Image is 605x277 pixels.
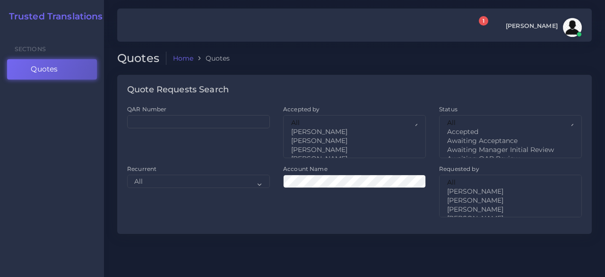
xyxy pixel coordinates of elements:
[446,118,571,127] option: All
[31,64,58,74] span: Quotes
[439,105,458,113] label: Status
[446,154,571,163] option: Awaiting QAR Review
[563,18,582,37] img: avatar
[439,165,479,173] label: Requested by
[446,127,571,136] option: Accepted
[127,165,156,173] label: Recurrent
[7,59,97,79] a: Quotes
[446,136,571,145] option: Awaiting Acceptance
[127,85,229,95] h4: Quote Requests Search
[193,54,230,63] li: Quotes
[446,178,575,187] option: All
[446,205,575,214] option: [PERSON_NAME]
[283,165,328,173] label: Account Name
[501,18,585,37] a: [PERSON_NAME]avatar
[290,154,415,163] option: [PERSON_NAME]
[290,136,415,145] option: [PERSON_NAME]
[446,196,575,205] option: [PERSON_NAME]
[506,23,558,29] span: [PERSON_NAME]
[283,105,320,113] label: Accepted by
[479,16,488,26] span: 1
[117,52,166,65] h2: Quotes
[2,11,103,22] a: Trusted Translations
[127,105,166,113] label: QAR Number
[290,118,415,127] option: All
[446,214,575,223] option: [PERSON_NAME]
[290,127,415,136] option: [PERSON_NAME]
[15,45,46,53] span: Sections
[446,187,575,196] option: [PERSON_NAME]
[173,54,194,63] a: Home
[446,145,571,154] option: Awaiting Manager Initial Review
[290,145,415,154] option: [PERSON_NAME]
[470,21,487,34] a: 1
